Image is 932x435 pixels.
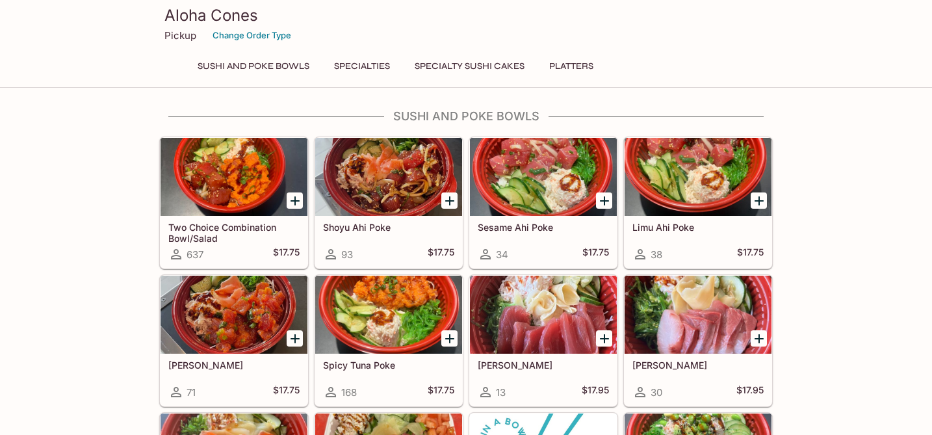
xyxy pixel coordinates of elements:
span: 34 [496,248,508,261]
h5: [PERSON_NAME] [632,360,764,371]
div: Wasabi Masago Ahi Poke [161,276,307,354]
h4: Sushi and Poke Bowls [159,109,773,124]
button: Add Limu Ahi Poke [751,192,767,209]
a: Sesame Ahi Poke34$17.75 [469,137,617,269]
button: Add Sesame Ahi Poke [596,192,612,209]
button: Change Order Type [207,25,297,46]
a: [PERSON_NAME]13$17.95 [469,275,617,406]
span: 168 [341,386,357,399]
button: Add Two Choice Combination Bowl/Salad [287,192,303,209]
h5: Sesame Ahi Poke [478,222,609,233]
span: 30 [651,386,662,399]
div: Shoyu Ahi Poke [315,138,462,216]
button: Add Spicy Tuna Poke [441,330,458,347]
h5: [PERSON_NAME] [478,360,609,371]
button: Add Hamachi Sashimi [751,330,767,347]
span: 38 [651,248,662,261]
h5: $17.95 [736,384,764,400]
h5: Two Choice Combination Bowl/Salad [168,222,300,243]
a: Two Choice Combination Bowl/Salad637$17.75 [160,137,308,269]
h5: $17.75 [428,246,454,262]
h3: Aloha Cones [164,5,768,25]
button: Platters [542,57,601,75]
button: Add Wasabi Masago Ahi Poke [287,330,303,347]
h5: $17.75 [737,246,764,262]
a: Spicy Tuna Poke168$17.75 [315,275,463,406]
h5: $17.75 [428,384,454,400]
h5: Spicy Tuna Poke [323,360,454,371]
button: Add Shoyu Ahi Poke [441,192,458,209]
span: 13 [496,386,506,399]
div: Maguro Sashimi [470,276,617,354]
h5: $17.95 [582,384,609,400]
h5: [PERSON_NAME] [168,360,300,371]
span: 93 [341,248,353,261]
p: Pickup [164,29,196,42]
button: Specialty Sushi Cakes [408,57,532,75]
button: Specialties [327,57,397,75]
span: 637 [187,248,203,261]
div: Sesame Ahi Poke [470,138,617,216]
button: Sushi and Poke Bowls [190,57,317,75]
h5: $17.75 [582,246,609,262]
a: Shoyu Ahi Poke93$17.75 [315,137,463,269]
h5: Shoyu Ahi Poke [323,222,454,233]
button: Add Maguro Sashimi [596,330,612,347]
a: [PERSON_NAME]71$17.75 [160,275,308,406]
div: Two Choice Combination Bowl/Salad [161,138,307,216]
a: Limu Ahi Poke38$17.75 [624,137,772,269]
div: Spicy Tuna Poke [315,276,462,354]
h5: $17.75 [273,384,300,400]
h5: $17.75 [273,246,300,262]
div: Hamachi Sashimi [625,276,771,354]
h5: Limu Ahi Poke [632,222,764,233]
span: 71 [187,386,196,399]
a: [PERSON_NAME]30$17.95 [624,275,772,406]
div: Limu Ahi Poke [625,138,771,216]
